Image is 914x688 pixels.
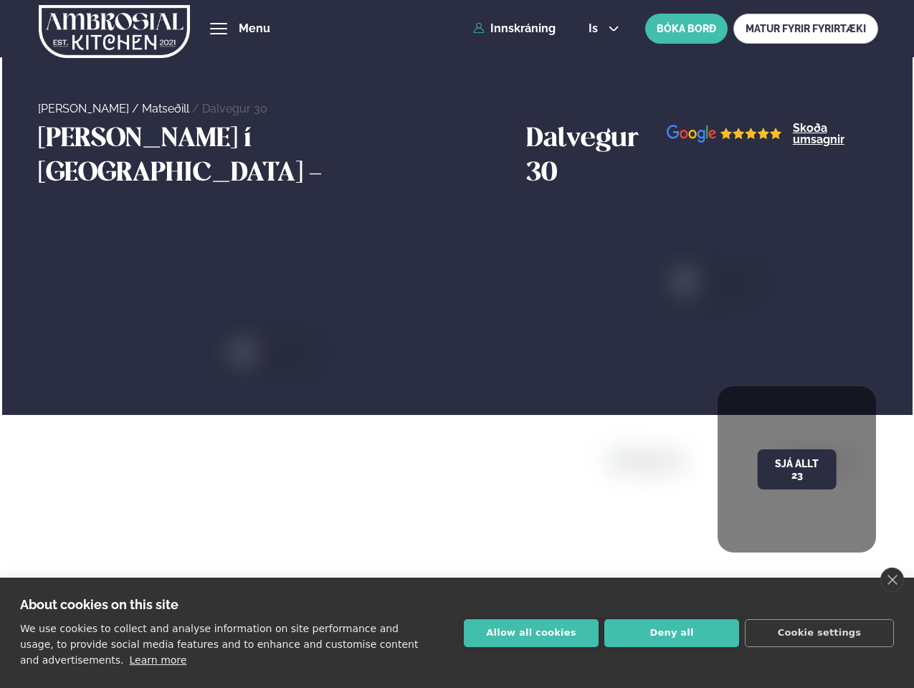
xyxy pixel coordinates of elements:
[132,102,142,115] span: /
[202,102,267,115] a: Dalvegur 30
[130,654,187,666] a: Learn more
[577,23,631,34] button: is
[142,102,189,115] a: Matseðill
[745,619,894,647] button: Cookie settings
[645,14,728,44] button: BÓKA BORÐ
[611,453,801,652] img: image alt
[39,2,190,61] img: logo
[38,123,519,191] h3: [PERSON_NAME] í [GEOGRAPHIC_DATA] -
[473,22,556,35] a: Innskráning
[733,14,878,44] a: MATUR FYRIR FYRIRTÆKI
[757,449,837,489] button: Sjá allt 23
[793,123,877,145] a: Skoða umsagnir
[667,125,782,143] img: image alt
[604,619,739,647] button: Deny all
[589,23,602,34] span: is
[192,102,202,115] span: /
[20,597,178,612] strong: About cookies on this site
[38,102,129,115] a: [PERSON_NAME]
[20,623,418,666] p: We use cookies to collect and analyse information on site performance and usage, to provide socia...
[464,619,599,647] button: Allow all cookies
[210,20,227,37] button: hamburger
[880,568,904,592] a: close
[526,123,667,191] h3: Dalvegur 30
